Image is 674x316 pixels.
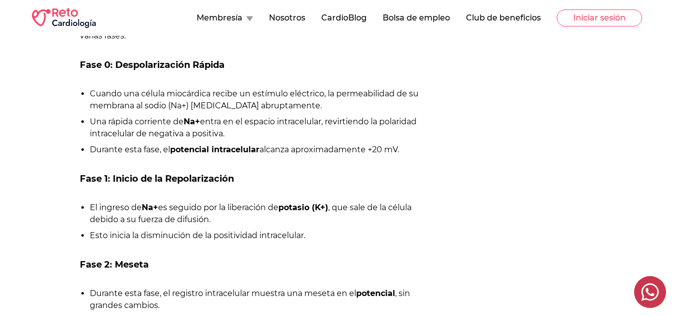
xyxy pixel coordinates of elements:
[356,289,395,298] strong: potencial
[321,12,367,24] button: CardioBlog
[170,145,259,154] strong: potencial intracelular
[90,202,423,226] li: El ingreso de es seguido por la liberación de , que sale de la célula debido a su fuerza de difus...
[90,144,423,156] li: Durante esta fase, el alcanza aproximadamente +20 mV.
[90,88,423,112] li: Cuando una célula miocárdica recibe un estímulo eléctrico, la permeabilidad de su membrana al sod...
[383,12,450,24] button: Bolsa de empleo
[90,288,423,312] li: Durante esta fase, el registro intracelular muestra una meseta en el , sin grandes cambios.
[142,203,158,212] strong: Na+
[90,116,423,140] li: Una rápida corriente de entra en el espacio intracelular, revirtiendo la polaridad intracelular d...
[90,230,423,242] li: Esto inicia la disminución de la positividad intracelular.
[269,12,305,24] button: Nosotros
[80,58,423,72] h3: Fase 0: Despolarización Rápida
[197,12,253,24] button: Membresía
[32,8,96,28] img: RETO Cardio Logo
[466,12,541,24] button: Club de beneficios
[278,203,328,212] strong: potasio (K+)
[557,9,642,26] button: Iniciar sesión
[80,258,423,272] h3: Fase 2: Meseta
[80,172,423,186] h3: Fase 1: Inicio de la Repolarización
[184,117,200,126] strong: Na+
